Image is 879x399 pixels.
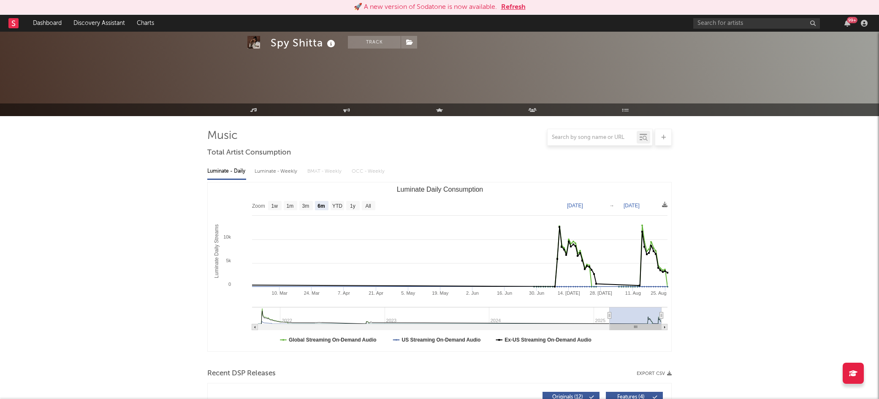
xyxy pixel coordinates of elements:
[466,290,479,296] text: 2. Jun
[350,203,355,209] text: 1y
[567,203,583,209] text: [DATE]
[304,290,320,296] text: 24. Mar
[432,290,449,296] text: 19. May
[625,290,641,296] text: 11. Aug
[609,203,614,209] text: →
[131,15,160,32] a: Charts
[207,369,276,379] span: Recent DSP Releases
[505,337,591,343] text: Ex-US Streaming On-Demand Audio
[207,148,291,158] span: Total Artist Consumption
[68,15,131,32] a: Discovery Assistant
[558,290,580,296] text: 14. [DATE]
[27,15,68,32] a: Dashboard
[365,203,371,209] text: All
[844,20,850,27] button: 99+
[354,2,497,12] div: 🚀 A new version of Sodatone is now available.
[624,203,640,209] text: [DATE]
[401,290,415,296] text: 5. May
[289,337,377,343] text: Global Streaming On-Demand Audio
[693,18,820,29] input: Search for artists
[214,224,220,278] text: Luminate Daily Streams
[369,290,383,296] text: 21. Apr
[847,17,857,23] div: 99 +
[338,290,350,296] text: 7. Apr
[548,134,637,141] input: Search by song name or URL
[402,337,481,343] text: US Streaming On-Demand Audio
[501,2,526,12] button: Refresh
[590,290,612,296] text: 28. [DATE]
[223,234,231,239] text: 10k
[255,164,299,179] div: Luminate - Weekly
[272,290,288,296] text: 10. Mar
[332,203,342,209] text: YTD
[651,290,666,296] text: 25. Aug
[252,203,265,209] text: Zoom
[226,258,231,263] text: 5k
[271,36,337,50] div: Spy Shitta
[529,290,544,296] text: 30. Jun
[317,203,325,209] text: 6m
[228,282,231,287] text: 0
[348,36,401,49] button: Track
[271,203,278,209] text: 1w
[497,290,512,296] text: 16. Jun
[637,371,672,376] button: Export CSV
[207,164,246,179] div: Luminate - Daily
[397,186,483,193] text: Luminate Daily Consumption
[302,203,309,209] text: 3m
[208,182,672,351] svg: Luminate Daily Consumption
[287,203,294,209] text: 1m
